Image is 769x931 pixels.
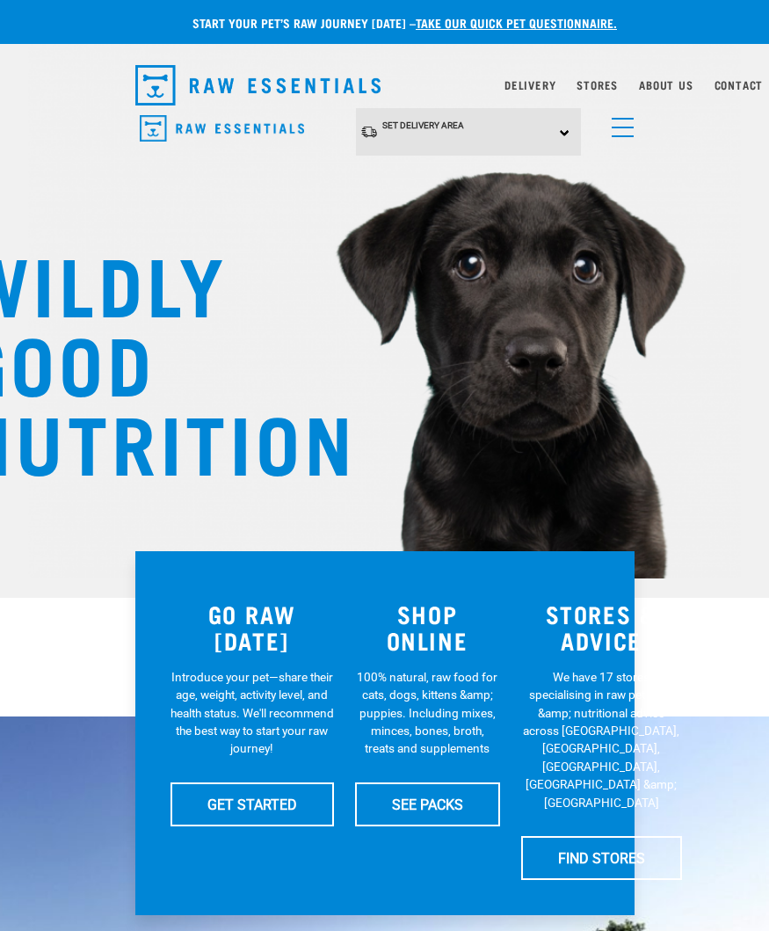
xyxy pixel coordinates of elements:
p: 100% natural, raw food for cats, dogs, kittens &amp; puppies. Including mixes, minces, bones, bro... [355,668,500,758]
a: Stores [577,82,618,88]
img: Raw Essentials Logo [135,65,381,105]
h3: STORES & ADVICE [521,600,682,654]
p: We have 17 stores specialising in raw pet food &amp; nutritional advice across [GEOGRAPHIC_DATA],... [521,668,682,811]
a: About Us [639,82,693,88]
p: Introduce your pet—share their age, weight, activity level, and health status. We'll recommend th... [170,668,334,758]
img: Raw Essentials Logo [140,115,304,142]
h3: GO RAW [DATE] [170,600,334,654]
a: GET STARTED [170,782,334,826]
a: menu [603,107,635,139]
img: van-moving.png [360,125,378,139]
h3: SHOP ONLINE [355,600,500,654]
nav: dropdown navigation [121,58,649,113]
a: SEE PACKS [355,782,500,826]
a: take our quick pet questionnaire. [416,19,617,25]
a: Contact [715,82,764,88]
span: Set Delivery Area [382,120,464,130]
a: FIND STORES [521,836,682,880]
a: Delivery [504,82,555,88]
